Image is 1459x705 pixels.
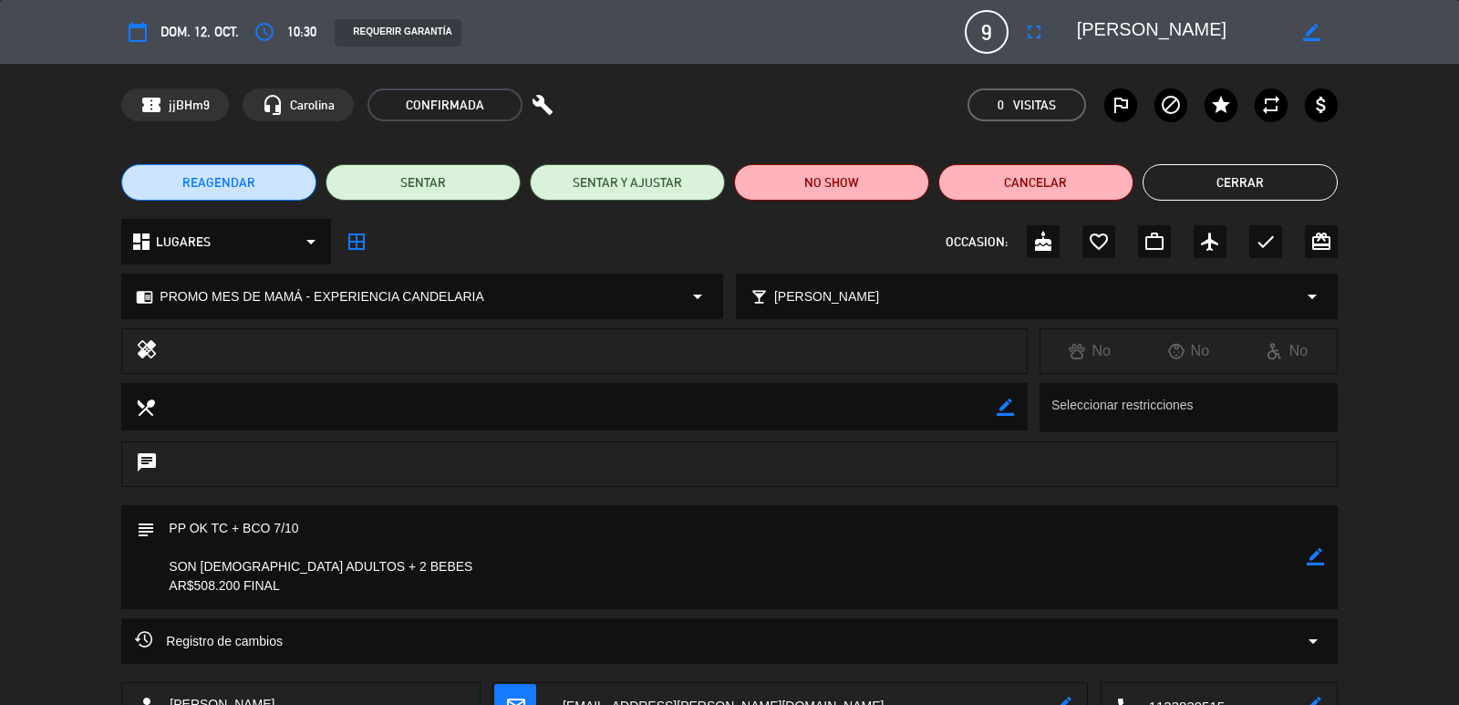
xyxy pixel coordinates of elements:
span: dom. 12, oct. [160,21,239,43]
span: CONFIRMADA [367,88,523,121]
span: 9 [965,10,1009,54]
i: attach_money [1310,94,1332,116]
i: outlined_flag [1110,94,1132,116]
i: arrow_drop_down [1302,630,1324,652]
i: arrow_drop_down [687,285,709,307]
i: work_outline [1143,231,1165,253]
i: local_bar [750,288,768,306]
div: REQUERIR GARANTÍA [335,19,460,47]
span: 0 [998,95,1004,116]
i: star [1210,94,1232,116]
i: local_dining [135,397,155,417]
i: calendar_today [127,21,149,43]
i: favorite_border [1088,231,1110,253]
i: border_color [1307,548,1324,565]
button: NO SHOW [734,164,929,201]
span: REAGENDAR [182,173,255,192]
span: PROMO MES DE MAMÁ - EXPERIENCIA CANDELARIA [160,286,484,307]
i: border_color [1303,24,1320,41]
i: chrome_reader_mode [136,288,153,306]
i: chat [136,451,158,477]
i: cake [1032,231,1054,253]
i: check [1255,231,1277,253]
button: fullscreen [1018,16,1050,48]
i: repeat [1260,94,1282,116]
i: access_time [254,21,275,43]
i: arrow_drop_down [1301,285,1323,307]
span: [PERSON_NAME] [774,286,879,307]
span: LUGARES [156,232,211,253]
div: No [1237,339,1336,363]
i: dashboard [130,231,152,253]
button: access_time [248,16,281,48]
span: confirmation_number [140,94,162,116]
i: border_color [997,399,1014,416]
i: fullscreen [1023,21,1045,43]
button: Cancelar [938,164,1133,201]
button: REAGENDAR [121,164,316,201]
i: card_giftcard [1310,231,1332,253]
span: Carolina [290,95,335,116]
button: Cerrar [1143,164,1338,201]
div: No [1139,339,1237,363]
button: SENTAR [326,164,521,201]
span: OCCASION: [946,232,1008,253]
button: SENTAR Y AJUSTAR [530,164,725,201]
em: Visitas [1013,95,1056,116]
span: 10:30 [287,21,316,43]
i: arrow_drop_down [300,231,322,253]
i: healing [136,338,158,364]
i: build [532,94,554,116]
i: block [1160,94,1182,116]
i: headset_mic [262,94,284,116]
span: jjBHm9 [169,95,210,116]
i: airplanemode_active [1199,231,1221,253]
i: subject [135,519,155,539]
button: calendar_today [121,16,154,48]
span: Registro de cambios [135,630,283,652]
div: No [1040,339,1139,363]
i: border_all [346,231,367,253]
